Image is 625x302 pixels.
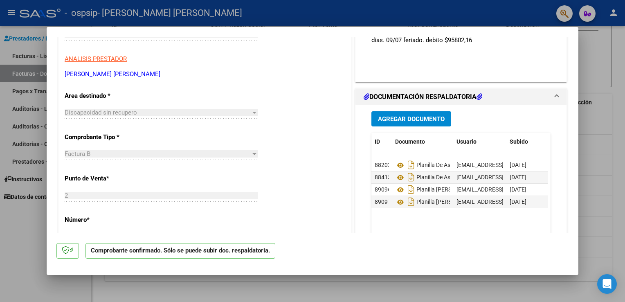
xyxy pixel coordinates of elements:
[65,91,149,101] p: Area destinado *
[371,111,451,126] button: Agregar Documento
[65,215,149,225] p: Número
[375,162,391,168] span: 88202
[510,174,526,180] span: [DATE]
[406,183,416,196] i: Descargar documento
[547,133,588,151] datatable-header-cell: Acción
[510,162,526,168] span: [DATE]
[395,187,480,193] span: Planilla [PERSON_NAME]
[364,92,482,102] h1: DOCUMENTACIÓN RESPALDATORIA
[406,171,416,184] i: Descargar documento
[375,174,391,180] span: 88413
[453,133,506,151] datatable-header-cell: Usuario
[85,243,275,259] p: Comprobante confirmado. Sólo se puede subir doc. respaldatoria.
[392,133,453,151] datatable-header-cell: Documento
[65,109,137,116] span: Discapacidad sin recupero
[510,186,526,193] span: [DATE]
[375,186,391,193] span: 89096
[375,138,380,145] span: ID
[371,133,392,151] datatable-header-cell: ID
[355,105,567,275] div: DOCUMENTACIÓN RESPALDATORIA
[395,138,425,145] span: Documento
[456,138,477,145] span: Usuario
[395,199,480,205] span: Planilla [PERSON_NAME]
[65,174,149,183] p: Punto de Venta
[65,70,345,79] p: [PERSON_NAME] [PERSON_NAME]
[506,133,547,151] datatable-header-cell: Subido
[597,274,617,294] div: Open Intercom Messenger
[406,195,416,208] i: Descargar documento
[375,198,391,205] span: 89097
[65,55,127,63] span: ANALISIS PRESTADOR
[355,89,567,105] mat-expansion-panel-header: DOCUMENTACIÓN RESPALDATORIA
[395,162,470,169] span: Planilla De Asistencia
[395,174,470,181] span: Planilla De Asistencia
[510,198,526,205] span: [DATE]
[510,138,528,145] span: Subido
[65,133,149,142] p: Comprobante Tipo *
[65,150,90,158] span: Factura B
[378,115,445,123] span: Agregar Documento
[406,158,416,171] i: Descargar documento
